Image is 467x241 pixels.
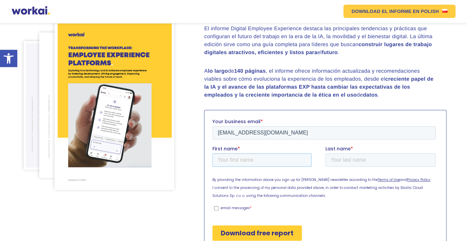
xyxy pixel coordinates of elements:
[442,9,447,13] img: Bandera polaca
[204,25,437,57] p: El informe Digital Employee Experience destaca las principales tendencias y prácticas que configu...
[204,67,437,99] p: A de , el informe ofrece información actualizada y recomendaciones viables sobre cómo evoluciona ...
[204,76,433,98] strong: creciente papel de la IA y el avance de las plataformas EXP hasta cambiar las expectativas de los...
[363,92,378,98] strong: datos
[39,33,142,178] img: DEX-2024-str-8.png
[343,5,455,18] a: DOWNLOAD EL INFORMEEN POLISHBandera polaca
[24,41,115,170] img: DEX-2024-str-30.png
[234,68,266,74] strong: 140 páginas
[208,68,228,74] strong: lo largo
[351,9,411,14] em: DOWNLOAD EL INFORME
[204,42,432,55] strong: construir lugares de trabajo digitales atractivos, eficientes y listos para
[322,50,338,55] strong: futuro
[55,21,174,190] img: DEX-2024-v2.2.png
